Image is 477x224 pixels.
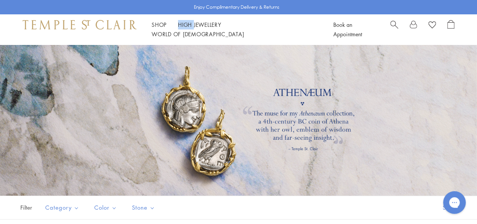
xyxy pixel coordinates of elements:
button: Color [89,199,123,216]
img: Temple St. Clair [23,20,137,29]
button: Show sort by [426,196,477,219]
a: ShopShop [152,21,167,28]
span: Category [41,203,85,212]
button: Stone [126,199,161,216]
iframe: Gorgias live chat messenger [439,188,469,216]
span: Stone [128,203,161,212]
p: Enjoy Complimentary Delivery & Returns [194,3,279,11]
a: Book an Appointment [333,21,362,38]
span: Color [90,203,123,212]
button: Category [40,199,85,216]
a: Open Shopping Bag [447,20,454,39]
a: View Wishlist [428,20,436,31]
a: World of [DEMOGRAPHIC_DATA]World of [DEMOGRAPHIC_DATA] [152,30,244,38]
nav: Main navigation [152,20,316,39]
a: High JewelleryHigh Jewellery [178,21,221,28]
a: Search [390,20,398,39]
